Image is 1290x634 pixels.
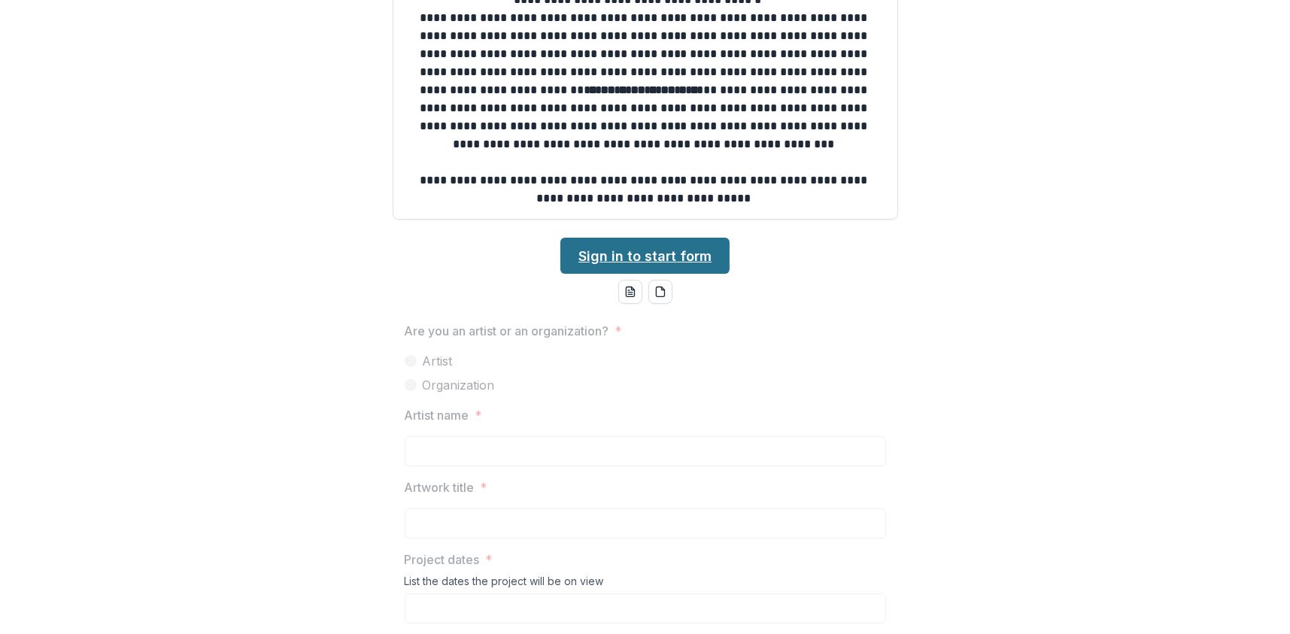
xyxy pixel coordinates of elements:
span: Artist [423,352,453,370]
p: Artist name [405,406,469,424]
p: Artwork title [405,478,475,496]
button: pdf-download [648,280,672,304]
div: List the dates the project will be on view [405,575,886,593]
button: word-download [618,280,642,304]
span: Organization [423,376,495,394]
p: Project dates [405,551,480,569]
a: Sign in to start form [560,238,730,274]
p: Are you an artist or an organization? [405,322,609,340]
